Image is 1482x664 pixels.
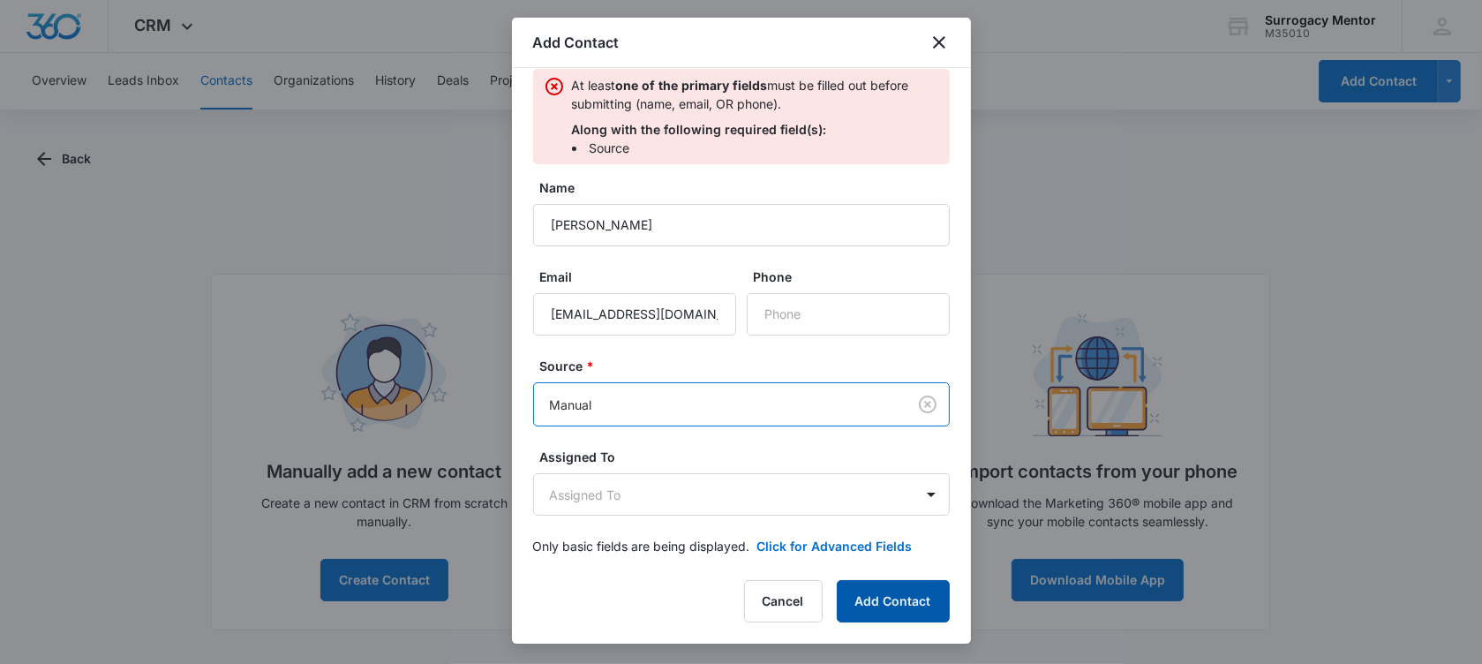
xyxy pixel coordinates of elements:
[533,293,736,336] input: Email
[540,178,957,197] label: Name
[572,120,939,139] p: Along with the following required field(s):
[837,580,950,622] button: Add Contact
[754,268,957,286] label: Phone
[540,357,957,375] label: Source
[533,32,620,53] h1: Add Contact
[757,537,913,555] button: Click for Advanced Fields
[533,537,750,555] p: Only basic fields are being displayed.
[744,580,823,622] button: Cancel
[540,268,743,286] label: Email
[929,32,950,53] button: close
[572,76,939,113] p: At least must be filled out before submitting (name, email, OR phone).
[533,204,950,246] input: Name
[540,448,957,466] label: Assigned To
[616,78,768,93] strong: one of the primary fields
[572,139,939,157] li: Source
[914,390,942,419] button: Clear
[747,293,950,336] input: Phone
